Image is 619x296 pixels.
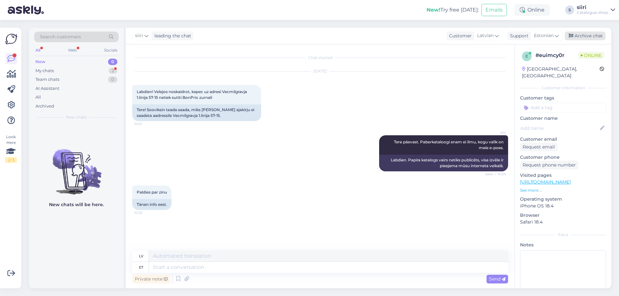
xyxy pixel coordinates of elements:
[35,76,59,83] div: Team chats
[577,5,608,10] div: siiri
[29,138,124,196] img: No chats
[481,4,507,16] button: Emails
[534,32,554,39] span: Estonian
[132,104,261,121] div: Tere! Sooviksin teada saada, miks [PERSON_NAME] ajakirju ei saadeta aadressile Vecmilgravja 1.lin...
[577,5,615,15] a: siiriCatalogue-shop
[427,7,440,13] b: New!
[477,32,494,39] span: Latvian
[35,94,41,100] div: All
[427,6,479,14] div: Try free [DATE]:
[520,85,606,91] div: Customer information
[520,115,606,122] p: Customer name
[520,242,606,248] p: Notes
[35,59,45,65] div: New
[132,199,172,210] div: Tänan info eest.
[49,201,104,208] p: New chats will be here.
[526,54,528,59] span: e
[66,114,87,120] span: New chats
[34,46,42,54] div: All
[520,196,606,203] p: Operating system
[520,219,606,225] p: Safari 18.4
[515,4,550,16] div: Online
[520,232,606,238] div: Extra
[482,130,506,135] span: siiri
[40,33,81,40] span: Search customers
[379,155,508,171] div: Labdien. Papīra katalogs vairs netiks publicēts, visa izvēle ir pieejama mūsu interneta veikalā.
[139,251,143,262] div: lv
[137,89,248,100] span: Labdien! Velejos noskaidrot, kapec uz adresi Vecmilgravja 1.linija 57-15 netiek sutiti BonPrix zu...
[565,32,605,40] div: Archive chat
[35,68,54,74] div: My chats
[103,46,119,54] div: Socials
[35,85,59,92] div: AI Assistant
[577,10,608,15] div: Catalogue-shop
[132,55,508,61] div: Chat started
[482,172,506,177] span: Seen ✓ 10:24
[520,187,606,193] p: See more ...
[447,33,472,39] div: Customer
[520,103,606,112] input: Add a tag
[520,212,606,219] p: Browser
[5,33,17,45] img: Askly Logo
[578,52,604,59] span: Online
[520,179,571,185] a: [URL][DOMAIN_NAME]
[522,66,600,79] div: [GEOGRAPHIC_DATA], [GEOGRAPHIC_DATA]
[108,76,117,83] div: 0
[109,68,117,74] div: 2
[134,210,158,215] span: 10:25
[132,68,508,74] div: [DATE]
[67,46,78,54] div: Web
[520,95,606,101] p: Customer tags
[520,143,557,151] div: Request email
[108,59,117,65] div: 0
[132,275,170,283] div: Private note
[137,190,167,195] span: Paldies par zinu
[520,203,606,209] p: iPhone OS 18.4
[5,134,17,163] div: Look Here
[565,5,574,14] div: S
[139,262,143,273] div: et
[520,161,578,169] div: Request phone number
[135,32,143,39] span: siiri
[520,125,599,132] input: Add name
[152,33,191,39] div: leading the chat
[134,121,158,126] span: 10:22
[520,154,606,161] p: Customer phone
[394,139,505,150] span: Tere päevast. Paberkataloogi enam ei ilmu, kogu valik on meie e-poes.
[5,157,17,163] div: 2 / 3
[520,172,606,179] p: Visited pages
[35,103,54,110] div: Archived
[520,136,606,143] p: Customer email
[507,33,528,39] div: Support
[489,276,506,282] span: Send
[535,52,578,59] div: # euimcy0r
